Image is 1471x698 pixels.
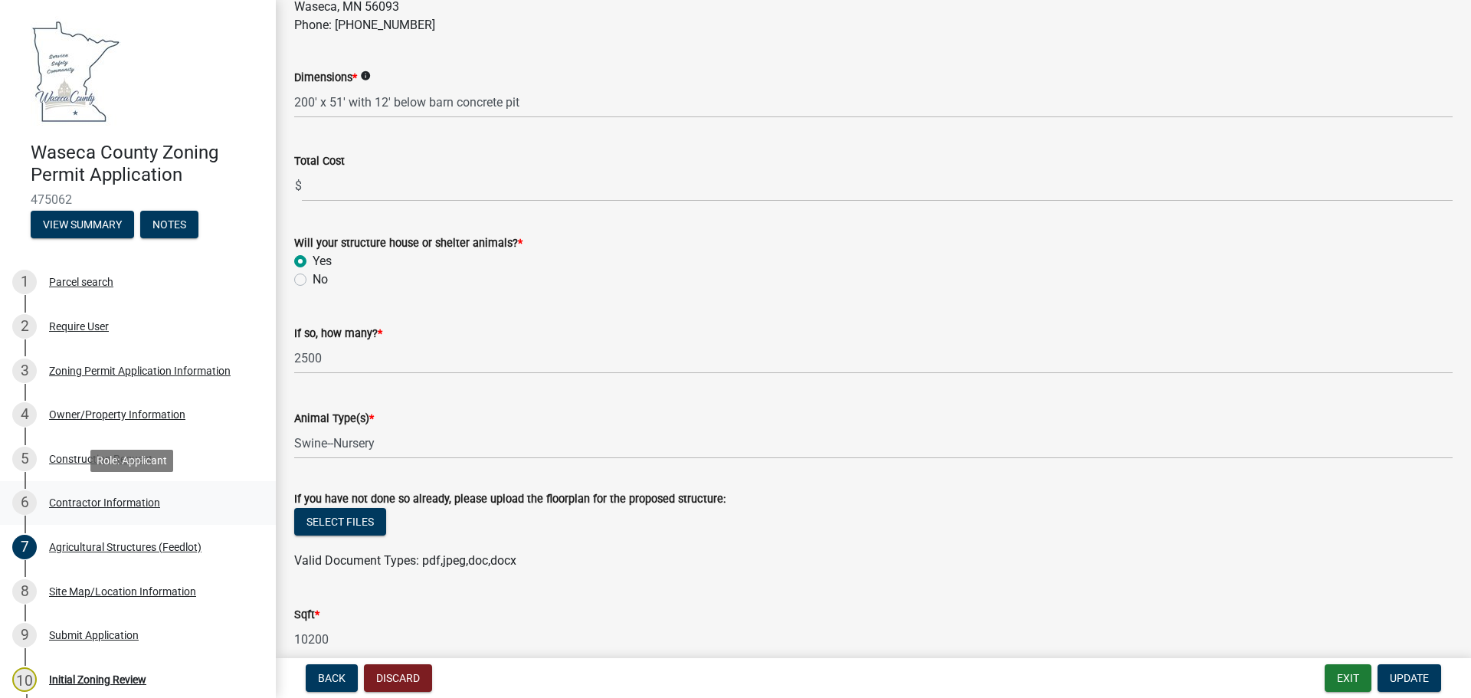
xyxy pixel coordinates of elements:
[49,277,113,287] div: Parcel search
[294,610,319,621] label: Sqft
[360,70,371,81] i: info
[294,414,374,424] label: Animal Type(s)
[12,402,37,427] div: 4
[318,672,346,684] span: Back
[49,586,196,597] div: Site Map/Location Information
[1390,672,1429,684] span: Update
[294,508,386,536] button: Select files
[49,454,152,464] div: Construction Request
[1325,664,1371,692] button: Exit
[49,630,139,641] div: Submit Application
[12,447,37,471] div: 5
[12,579,37,604] div: 8
[12,535,37,559] div: 7
[12,623,37,647] div: 9
[140,219,198,231] wm-modal-confirm: Notes
[313,270,328,289] label: No
[306,664,358,692] button: Back
[294,156,345,167] label: Total Cost
[140,211,198,238] button: Notes
[294,238,523,249] label: Will your structure house or shelter animals?
[31,142,264,186] h4: Waseca County Zoning Permit Application
[49,365,231,376] div: Zoning Permit Application Information
[294,73,357,84] label: Dimensions
[1378,664,1441,692] button: Update
[12,270,37,294] div: 1
[31,16,121,126] img: Waseca County, Minnesota
[294,494,726,505] label: If you have not done so already, please upload the floorplan for the proposed structure:
[90,450,173,472] div: Role: Applicant
[364,664,432,692] button: Discard
[12,667,37,692] div: 10
[49,409,185,420] div: Owner/Property Information
[31,192,245,207] span: 475062
[31,211,134,238] button: View Summary
[12,359,37,383] div: 3
[294,329,382,339] label: If so, how many?
[12,314,37,339] div: 2
[31,219,134,231] wm-modal-confirm: Summary
[49,542,201,552] div: Agricultural Structures (Feedlot)
[49,321,109,332] div: Require User
[12,490,37,515] div: 6
[49,674,146,685] div: Initial Zoning Review
[313,252,332,270] label: Yes
[294,553,516,568] span: Valid Document Types: pdf,jpeg,doc,docx
[49,497,160,508] div: Contractor Information
[294,170,303,202] span: $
